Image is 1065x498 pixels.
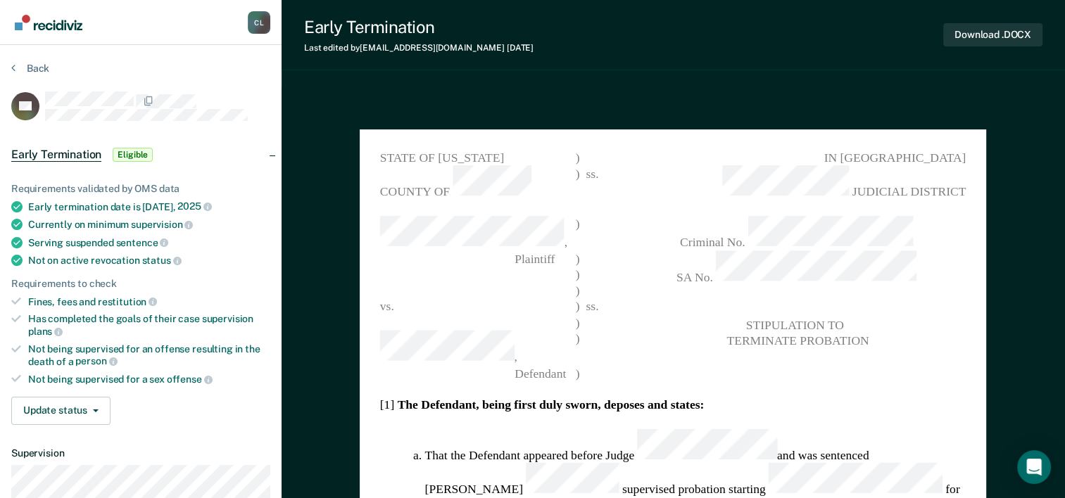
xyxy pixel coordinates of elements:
dt: Supervision [11,447,270,459]
pre: STIPULATION TO TERMINATE PROBATION [627,317,966,349]
span: [DATE] [507,43,534,53]
span: JUDICIAL DISTRICT [627,166,966,200]
div: Last edited by [EMAIL_ADDRESS][DOMAIN_NAME] [304,43,534,53]
span: 2025 [177,200,211,212]
span: ) [576,267,580,283]
span: Early Termination [11,148,101,162]
span: ) [576,282,580,298]
span: ) [576,364,580,381]
span: supervision [131,219,193,230]
span: ss. [580,298,605,314]
div: Serving suspended [28,236,270,249]
span: person [75,355,117,366]
span: ) [576,298,580,314]
img: Recidiviz [15,15,82,30]
span: , [380,331,576,365]
div: Currently on minimum [28,218,270,231]
span: offense [167,373,213,385]
strong: The Defendant, being first duly sworn, deposes and states: [398,398,705,411]
section: [1] [380,397,966,413]
span: sentence [116,237,169,248]
span: ) [576,166,580,200]
span: Defendant [380,366,566,379]
div: Not on active revocation [28,254,270,267]
span: IN [GEOGRAPHIC_DATA] [627,150,966,166]
div: Requirements to check [11,278,270,290]
button: Download .DOCX [943,23,1042,46]
div: Has completed the goals of their case supervision [28,313,270,337]
span: plans [28,326,63,337]
div: Open Intercom Messenger [1017,450,1051,484]
button: Back [11,62,49,75]
div: C L [248,11,270,34]
span: vs. [380,300,394,313]
span: Criminal No. [627,216,966,250]
span: ) [576,250,580,267]
button: Update status [11,397,111,425]
span: SA No. [627,250,966,285]
button: Profile dropdown button [248,11,270,34]
span: ss. [580,166,605,200]
span: COUNTY OF [380,166,576,200]
span: Plaintiff [380,251,555,264]
span: ) [576,216,580,250]
span: ) [576,150,580,166]
span: STATE OF [US_STATE] [380,150,576,166]
span: status [142,255,182,266]
div: Not being supervised for an offense resulting in the death of a [28,343,270,367]
div: Early termination date is [DATE], [28,200,270,213]
span: Eligible [113,148,153,162]
div: Requirements validated by OMS data [11,183,270,195]
div: Early Termination [304,17,534,37]
span: ) [576,314,580,331]
span: , [380,216,576,250]
div: Fines, fees and [28,295,270,308]
span: ) [576,331,580,365]
span: restitution [98,296,157,307]
div: Not being supervised for a sex [28,373,270,385]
